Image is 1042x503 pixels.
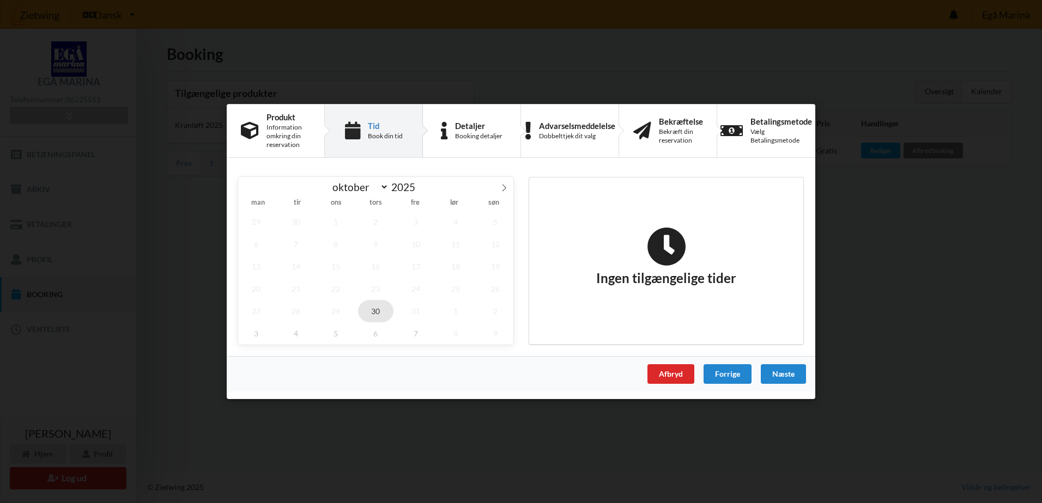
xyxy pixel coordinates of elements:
span: oktober 11, 2025 [438,233,474,255]
div: Bekræft din reservation [659,127,703,145]
span: oktober 28, 2025 [278,300,314,322]
span: man [238,200,277,207]
span: oktober 25, 2025 [438,278,474,300]
span: oktober 21, 2025 [278,278,314,300]
div: Tid [368,121,403,130]
span: oktober 24, 2025 [398,278,434,300]
span: oktober 12, 2025 [477,233,513,255]
input: Year [389,181,425,193]
div: Næste [761,364,806,384]
span: november 3, 2025 [238,322,274,345]
div: Forrige [704,364,752,384]
span: søn [474,200,513,207]
h2: Ingen tilgængelige tider [596,227,736,287]
div: Bekræftelse [659,117,703,126]
span: november 9, 2025 [477,322,513,345]
span: november 4, 2025 [278,322,314,345]
span: november 8, 2025 [438,322,474,345]
span: oktober 29, 2025 [318,300,354,322]
span: november 1, 2025 [438,300,474,322]
div: Booking detaljer [455,132,502,140]
span: oktober 14, 2025 [278,255,314,278]
span: november 2, 2025 [477,300,513,322]
span: lør [435,200,474,207]
span: oktober 6, 2025 [238,233,274,255]
span: oktober 7, 2025 [278,233,314,255]
span: oktober 1, 2025 [318,211,354,233]
span: oktober 27, 2025 [238,300,274,322]
div: Vælg Betalingsmetode [750,127,812,145]
span: oktober 8, 2025 [318,233,354,255]
div: Advarselsmeddelelse [539,121,615,130]
div: Produkt [266,113,310,121]
span: november 7, 2025 [398,322,434,345]
span: oktober 4, 2025 [438,211,474,233]
span: tir [277,200,317,207]
span: oktober 22, 2025 [318,278,354,300]
span: oktober 9, 2025 [358,233,394,255]
span: oktober 5, 2025 [477,211,513,233]
span: oktober 17, 2025 [398,255,434,278]
span: oktober 26, 2025 [477,278,513,300]
span: oktober 30, 2025 [358,300,394,322]
span: oktober 23, 2025 [358,278,394,300]
span: oktober 13, 2025 [238,255,274,278]
span: oktober 20, 2025 [238,278,274,300]
span: tors [356,200,395,207]
span: oktober 16, 2025 [358,255,394,278]
div: Betalingsmetode [750,117,812,126]
span: september 29, 2025 [238,211,274,233]
span: september 30, 2025 [278,211,314,233]
span: ons [317,200,356,207]
span: oktober 19, 2025 [477,255,513,278]
span: oktober 10, 2025 [398,233,434,255]
div: Book din tid [368,132,403,140]
span: november 6, 2025 [358,322,394,345]
span: oktober 3, 2025 [398,211,434,233]
span: november 5, 2025 [318,322,354,345]
div: Afbryd [647,364,694,384]
span: oktober 18, 2025 [438,255,474,278]
div: Dobbelttjek dit valg [539,132,615,140]
span: oktober 15, 2025 [318,255,354,278]
div: Information omkring din reservation [266,123,310,149]
span: fre [396,200,435,207]
span: oktober 2, 2025 [358,211,394,233]
select: Month [327,180,389,194]
div: Detaljer [455,121,502,130]
span: oktober 31, 2025 [398,300,434,322]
